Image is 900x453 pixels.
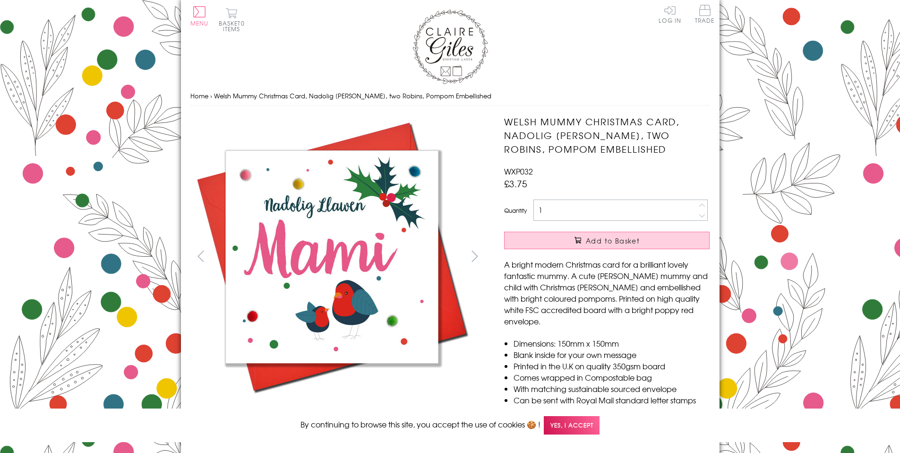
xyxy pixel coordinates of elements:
[504,259,710,327] p: A bright modern Christmas card for a brilliant lovely fantastic mummy. A cute [PERSON_NAME] mummy...
[214,91,491,100] span: Welsh Mummy Christmas Card, Nadolig [PERSON_NAME], two Robins, Pompom Embellished
[504,206,527,215] label: Quantity
[514,349,710,360] li: Blank inside for your own message
[504,232,710,249] button: Add to Basket
[210,91,212,100] span: ›
[514,338,710,349] li: Dimensions: 150mm x 150mm
[190,91,208,100] a: Home
[464,245,485,267] button: next
[659,5,681,23] a: Log In
[190,19,209,27] span: Menu
[412,9,488,84] img: Claire Giles Greetings Cards
[514,394,710,406] li: Can be sent with Royal Mail standard letter stamps
[190,115,473,399] img: Welsh Mummy Christmas Card, Nadolig Llawen Mami, two Robins, Pompom Embellished
[223,19,245,33] span: 0 items
[190,245,212,267] button: prev
[190,87,710,106] nav: breadcrumbs
[514,372,710,383] li: Comes wrapped in Compostable bag
[695,5,715,23] span: Trade
[695,5,715,25] a: Trade
[514,383,710,394] li: With matching sustainable sourced envelope
[586,236,640,245] span: Add to Basket
[544,416,600,435] span: Yes, I accept
[514,360,710,372] li: Printed in the U.K on quality 350gsm board
[190,6,209,26] button: Menu
[219,8,245,32] button: Basket0 items
[504,115,710,156] h1: Welsh Mummy Christmas Card, Nadolig [PERSON_NAME], two Robins, Pompom Embellished
[504,166,533,177] span: WXP032
[485,115,769,399] img: Welsh Mummy Christmas Card, Nadolig Llawen Mami, two Robins, Pompom Embellished
[504,177,527,190] span: £3.75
